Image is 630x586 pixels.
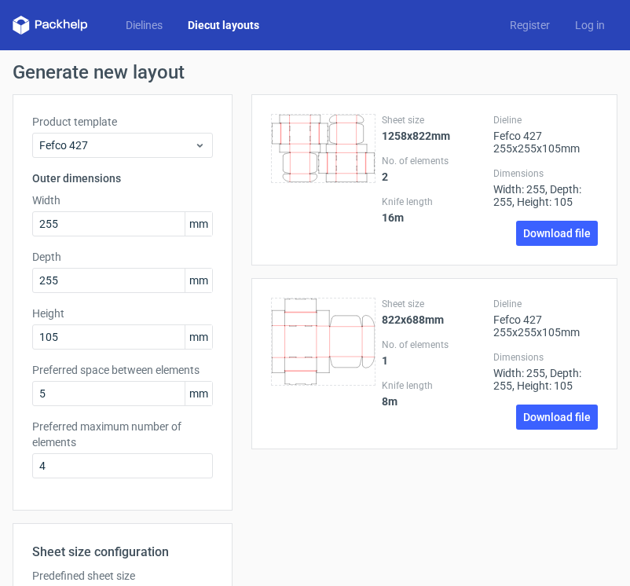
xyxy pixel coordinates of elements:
label: Dimensions [493,351,598,364]
strong: 822x688mm [382,313,444,326]
label: Sheet size [382,114,486,126]
label: No. of elements [382,155,486,167]
a: Dielines [113,17,175,33]
a: Download file [516,221,598,246]
label: Dimensions [493,167,598,180]
span: mm [185,212,212,236]
label: Knife length [382,379,486,392]
span: mm [185,382,212,405]
strong: 2 [382,170,388,183]
span: mm [185,269,212,292]
div: Width: 255, Depth: 255, Height: 105 [493,167,598,208]
h3: Outer dimensions [32,170,213,186]
strong: 16 m [382,211,404,224]
a: Diecut layouts [175,17,272,33]
label: Preferred space between elements [32,362,213,378]
strong: 1 [382,354,388,367]
label: Dieline [493,298,598,310]
label: Depth [32,249,213,265]
label: Product template [32,114,213,130]
label: Dieline [493,114,598,126]
strong: 1258x822mm [382,130,450,142]
h2: Sheet size configuration [32,543,213,562]
label: Width [32,192,213,208]
div: Fefco 427 255x255x105mm [493,114,598,155]
label: No. of elements [382,339,486,351]
label: Knife length [382,196,486,208]
strong: 8 m [382,395,397,408]
h1: Generate new layout [13,63,617,82]
label: Sheet size [382,298,486,310]
a: Register [497,17,562,33]
div: Width: 255, Depth: 255, Height: 105 [493,351,598,392]
label: Height [32,306,213,321]
label: Preferred maximum number of elements [32,419,213,450]
span: Fefco 427 [39,137,194,153]
div: Fefco 427 255x255x105mm [493,298,598,339]
a: Download file [516,405,598,430]
a: Log in [562,17,617,33]
label: Predefined sheet size [32,568,213,584]
span: mm [185,325,212,349]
